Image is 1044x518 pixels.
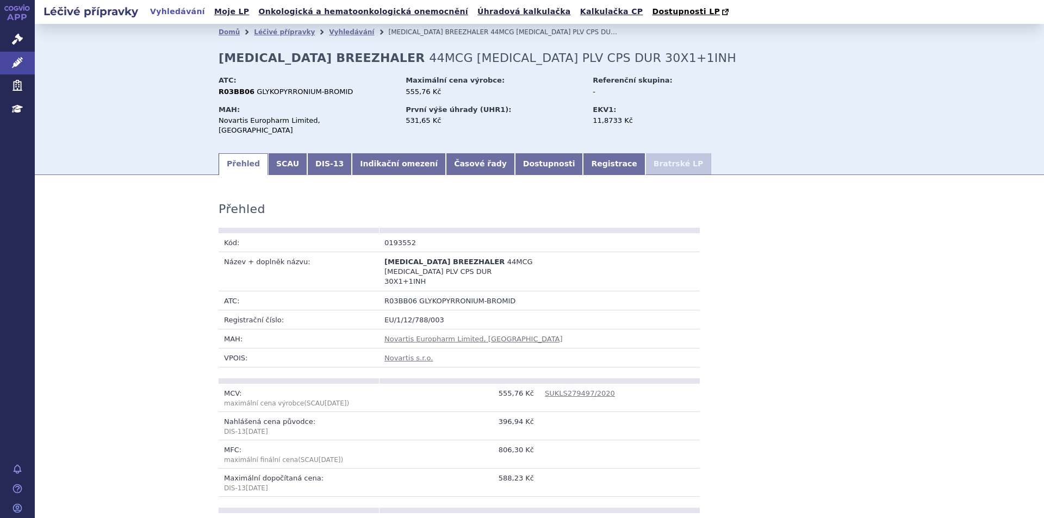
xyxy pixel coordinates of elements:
[246,484,268,492] span: [DATE]
[406,76,505,84] strong: Maximální cena výrobce:
[384,354,433,362] a: Novartis s.r.o.
[379,233,539,252] td: 0193552
[406,105,511,114] strong: První výše úhrady (UHR1):
[211,4,252,19] a: Moje LP
[379,469,539,497] td: 588,23 Kč
[219,202,265,216] h3: Přehled
[254,28,315,36] a: Léčivé přípravky
[219,329,379,348] td: MAH:
[593,87,715,97] div: -
[329,28,374,36] a: Vyhledávání
[219,233,379,252] td: Kód:
[219,469,379,497] td: Maximální dopočítaná cena:
[219,88,254,96] strong: R03BB06
[352,153,446,175] a: Indikační omezení
[583,153,645,175] a: Registrace
[298,456,343,464] span: (SCAU )
[219,440,379,469] td: MFC:
[219,153,268,175] a: Přehled
[406,116,582,126] div: 531,65 Kč
[224,484,374,493] p: DIS-13
[246,428,268,435] span: [DATE]
[224,400,304,407] span: maximální cena výrobce
[490,28,655,36] span: 44MCG [MEDICAL_DATA] PLV CPS DUR 30X1+1INH
[379,310,700,329] td: EU/1/12/788/003
[406,87,582,97] div: 555,76 Kč
[268,153,307,175] a: SCAU
[219,105,240,114] strong: MAH:
[379,440,539,469] td: 806,30 Kč
[219,384,379,412] td: MCV:
[219,28,240,36] a: Domů
[384,297,417,305] span: R03BB06
[429,51,736,65] span: 44MCG [MEDICAL_DATA] PLV CPS DUR 30X1+1INH
[325,400,347,407] span: [DATE]
[593,116,715,126] div: 11,8733 Kč
[219,116,395,135] div: Novartis Europharm Limited, [GEOGRAPHIC_DATA]
[379,384,539,412] td: 555,76 Kč
[419,297,515,305] span: GLYKOPYRRONIUM-BROMID
[219,310,379,329] td: Registrační číslo:
[307,153,352,175] a: DIS-13
[219,76,237,84] strong: ATC:
[219,252,379,291] td: Název + doplněk názvu:
[219,51,425,65] strong: [MEDICAL_DATA] BREEZHALER
[515,153,583,175] a: Dostupnosti
[384,258,505,266] span: [MEDICAL_DATA] BREEZHALER
[319,456,341,464] span: [DATE]
[219,412,379,440] td: Nahlášená cena původce:
[593,76,672,84] strong: Referenční skupina:
[257,88,353,96] span: GLYKOPYRRONIUM-BROMID
[446,153,515,175] a: Časové řady
[224,400,349,407] span: (SCAU )
[147,4,208,19] a: Vyhledávání
[545,389,615,397] a: SUKLS279497/2020
[577,4,647,19] a: Kalkulačka CP
[593,105,616,114] strong: EKV1:
[652,7,720,16] span: Dostupnosti LP
[384,258,533,285] span: 44MCG [MEDICAL_DATA] PLV CPS DUR 30X1+1INH
[384,335,563,343] a: Novartis Europharm Limited, [GEOGRAPHIC_DATA]
[388,28,488,36] span: [MEDICAL_DATA] BREEZHALER
[224,427,374,436] p: DIS-13
[224,455,374,465] p: maximální finální cena
[35,4,147,19] h2: Léčivé přípravky
[649,4,734,20] a: Dostupnosti LP
[474,4,574,19] a: Úhradová kalkulačka
[379,412,539,440] td: 396,94 Kč
[255,4,471,19] a: Onkologická a hematoonkologická onemocnění
[219,291,379,310] td: ATC:
[219,348,379,367] td: VPOIS:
